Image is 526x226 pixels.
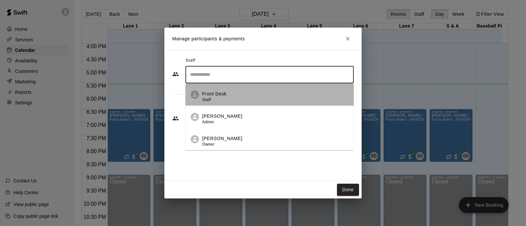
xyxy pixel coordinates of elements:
span: Admin [202,120,214,124]
span: Owner [202,142,214,147]
div: Daniel Gonzalez [191,135,199,143]
svg: Customers [172,115,179,122]
p: Manage participants & payments [172,35,245,42]
div: Front Desk [191,91,199,99]
button: Close [342,33,354,45]
span: Staff [202,97,211,102]
p: [PERSON_NAME] [202,113,242,120]
div: Search staff [185,66,354,83]
span: Staff [186,55,195,66]
svg: Staff [172,71,179,77]
p: [PERSON_NAME] [202,135,242,142]
button: Done [337,184,359,196]
div: Nelson Peredia [191,113,199,121]
p: Front Desk [202,91,227,97]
